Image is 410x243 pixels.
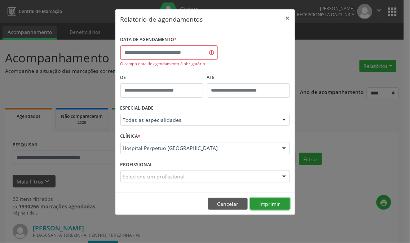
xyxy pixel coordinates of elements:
button: Imprimir [250,198,290,210]
label: De [120,72,203,83]
label: ESPECIALIDADE [120,103,154,114]
label: DATA DE AGENDAMENTO [120,34,177,45]
label: CLÍNICA [120,131,141,142]
div: O campo data de agendamento é obrigatório [120,61,218,67]
span: Hospital Perpetuo [GEOGRAPHIC_DATA] [123,145,275,152]
span: Selecione um profissional [123,173,185,180]
label: PROFISSIONAL [120,159,153,171]
h5: Relatório de agendamentos [120,14,203,24]
label: ATÉ [207,72,290,83]
button: Cancelar [208,198,248,210]
span: Todas as especialidades [123,116,275,124]
button: Close [281,9,295,27]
